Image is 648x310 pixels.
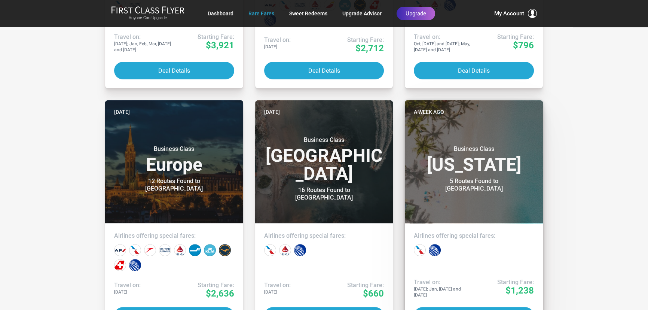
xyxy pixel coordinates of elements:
[277,136,371,144] small: Business Class
[414,244,426,256] div: American Airlines
[289,7,327,20] a: Sweet Redeems
[219,244,231,256] div: Lufthansa
[264,108,280,116] time: [DATE]
[114,244,126,256] div: Air France
[427,177,521,192] div: 5 Routes Found to [GEOGRAPHIC_DATA]
[494,9,524,18] span: My Account
[342,7,382,20] a: Upgrade Advisor
[159,244,171,256] div: British Airways
[414,108,444,116] time: A week ago
[208,7,233,20] a: Dashboard
[427,145,521,153] small: Business Class
[204,244,216,256] div: KLM
[494,9,537,18] button: My Account
[414,145,534,174] h3: [US_STATE]
[129,259,141,271] div: United
[114,145,234,174] h3: Europe
[277,186,371,201] div: 16 Routes Found to [GEOGRAPHIC_DATA]
[127,177,221,192] div: 12 Routes Found to [GEOGRAPHIC_DATA]
[414,62,534,79] button: Deal Details
[114,108,130,116] time: [DATE]
[264,244,276,256] div: American Airlines
[189,244,201,256] div: Finnair
[429,244,441,256] div: United
[264,136,384,183] h3: [GEOGRAPHIC_DATA]
[114,259,126,271] div: Swiss
[144,244,156,256] div: Austrian Airlines‎
[264,62,384,79] button: Deal Details
[264,232,384,240] h4: Airlines offering special fares:
[294,244,306,256] div: United
[414,232,534,240] h4: Airlines offering special fares:
[248,7,274,20] a: Rare Fares
[111,6,184,14] img: First Class Flyer
[127,145,221,153] small: Business Class
[397,7,435,20] a: Upgrade
[114,232,234,240] h4: Airlines offering special fares:
[129,244,141,256] div: American Airlines
[111,15,184,21] small: Anyone Can Upgrade
[279,244,291,256] div: Delta Airlines
[111,6,184,21] a: First Class FlyerAnyone Can Upgrade
[174,244,186,256] div: Delta Airlines
[114,62,234,79] button: Deal Details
